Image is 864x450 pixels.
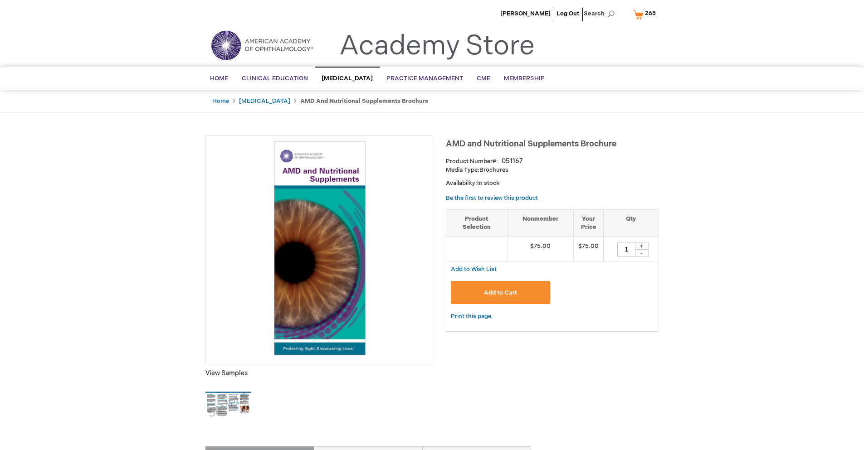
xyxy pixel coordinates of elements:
[477,179,499,187] span: In stock
[584,5,618,23] span: Search
[635,242,649,250] div: +
[502,157,523,166] div: 051167
[508,209,574,237] th: Nonmember
[205,369,432,378] p: View Samples
[446,158,498,165] strong: Product Number
[504,75,545,82] span: Membership
[635,249,649,256] div: -
[451,311,491,322] a: Print this page
[451,266,497,273] span: Add to Wish List
[631,6,662,22] a: 263
[386,75,463,82] span: Practice Management
[446,179,659,188] p: Availability:
[508,237,574,261] td: $75.00
[484,289,517,296] span: Add to Cart
[212,97,229,105] a: Home
[322,75,373,82] span: [MEDICAL_DATA]
[210,140,427,357] img: AMD and Nutritional Supplements Brochure
[339,30,535,63] a: Academy Store
[451,281,551,304] button: Add to Cart
[477,75,490,82] span: CME
[500,10,551,17] a: [PERSON_NAME]
[645,10,656,17] span: 263
[446,139,616,149] span: AMD and Nutritional Supplements Brochure
[446,166,479,174] strong: Media Type:
[242,75,308,82] span: Clinical Education
[446,209,508,237] th: Product Selection
[239,97,290,105] a: [MEDICAL_DATA]
[574,237,604,261] td: $75.00
[617,242,635,256] input: Qty
[604,209,659,237] th: Qty
[446,166,659,174] p: Brochures
[451,265,497,273] a: Add to Wish List
[556,10,579,17] a: Log Out
[210,75,228,82] span: Home
[574,209,604,237] th: Your Price
[300,97,429,105] strong: AMD and Nutritional Supplements Brochure
[446,194,538,202] a: Be the first to review this product
[205,382,251,428] img: Click to view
